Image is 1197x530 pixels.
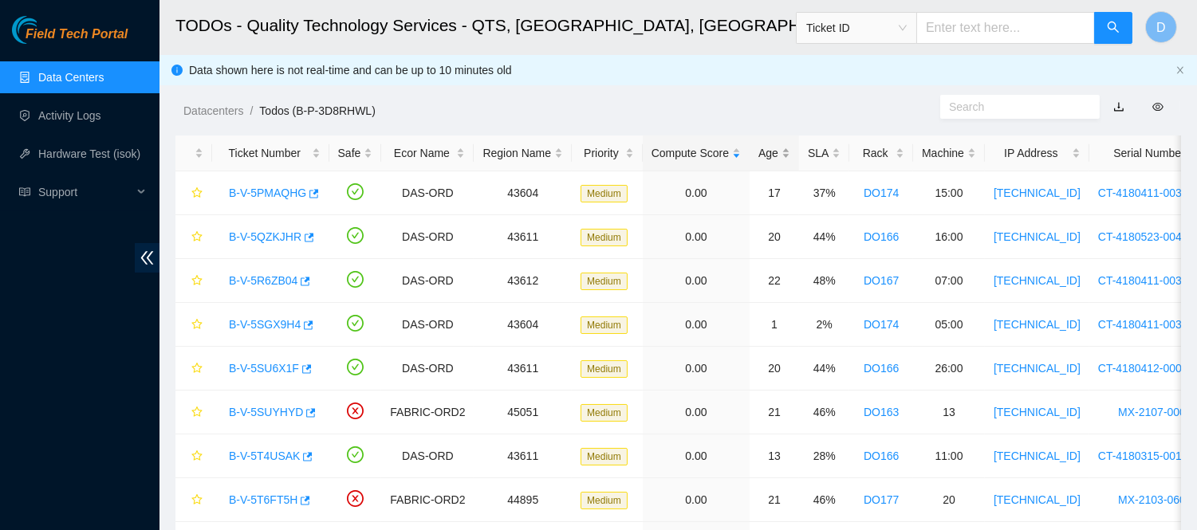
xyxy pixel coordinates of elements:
[250,104,253,117] span: /
[12,16,81,44] img: Akamai Technologies
[1145,11,1177,43] button: D
[191,319,203,332] span: star
[183,104,243,117] a: Datacenters
[799,171,849,215] td: 37%
[474,215,572,259] td: 43611
[229,450,300,462] a: B-V-5T4USAK
[799,259,849,303] td: 48%
[643,347,750,391] td: 0.00
[643,434,750,478] td: 0.00
[381,215,474,259] td: DAS-ORD
[474,434,572,478] td: 43611
[474,259,572,303] td: 43612
[381,391,474,434] td: FABRIC-ORD2
[19,186,30,198] span: read
[229,274,297,287] a: B-V-5R6ZB04
[347,315,364,332] span: check-circle
[381,171,474,215] td: DAS-ORD
[184,180,203,206] button: star
[864,186,899,199] a: DO174
[474,171,572,215] td: 43604
[474,391,572,434] td: 45051
[864,274,899,287] a: DO167
[994,362,1081,375] a: [TECHNICAL_ID]
[184,355,203,381] button: star
[1094,12,1132,44] button: search
[135,243,159,273] span: double-left
[994,186,1081,199] a: [TECHNICAL_ID]
[864,450,899,462] a: DO166
[643,215,750,259] td: 0.00
[347,446,364,463] span: check-circle
[913,259,985,303] td: 07:00
[750,171,799,215] td: 17
[643,259,750,303] td: 0.00
[806,16,907,40] span: Ticket ID
[184,443,203,469] button: star
[750,347,799,391] td: 20
[949,98,1078,116] input: Search
[229,362,299,375] a: B-V-5SU6X1F
[864,318,899,331] a: DO174
[347,359,364,375] span: check-circle
[1118,406,1192,418] a: MX-2107-0007
[12,29,128,49] a: Akamai TechnologiesField Tech Portal
[643,478,750,522] td: 0.00
[184,224,203,249] button: star
[913,478,985,522] td: 20
[581,229,628,246] span: Medium
[750,215,799,259] td: 20
[38,109,101,122] a: Activity Logs
[799,478,849,522] td: 46%
[799,434,849,478] td: 28%
[191,363,203,375] span: star
[229,406,303,418] a: B-V-5SUYHYD
[347,271,364,288] span: check-circle
[474,478,572,522] td: 44895
[1107,21,1120,36] span: search
[750,478,799,522] td: 21
[643,391,750,434] td: 0.00
[381,434,474,478] td: DAS-ORD
[799,347,849,391] td: 44%
[1175,65,1185,76] button: close
[864,493,899,506] a: DO177
[347,402,364,419] span: close-circle
[474,303,572,347] td: 43604
[474,347,572,391] td: 43611
[994,493,1081,506] a: [TECHNICAL_ID]
[191,187,203,200] span: star
[1113,100,1124,113] a: download
[643,171,750,215] td: 0.00
[38,71,104,84] a: Data Centers
[229,318,301,331] a: B-V-5SGX9H4
[347,227,364,244] span: check-circle
[381,347,474,391] td: DAS-ORD
[913,391,985,434] td: 13
[864,230,899,243] a: DO166
[1175,65,1185,75] span: close
[347,183,364,200] span: check-circle
[1101,94,1136,120] button: download
[864,406,899,418] a: DO163
[1156,18,1166,37] span: D
[381,259,474,303] td: DAS-ORD
[184,268,203,293] button: star
[581,316,628,334] span: Medium
[913,434,985,478] td: 11:00
[864,362,899,375] a: DO166
[229,230,301,243] a: B-V-5QZKJHR
[913,347,985,391] td: 26:00
[913,215,985,259] td: 16:00
[750,259,799,303] td: 22
[191,406,203,419] span: star
[191,450,203,463] span: star
[581,273,628,290] span: Medium
[799,303,849,347] td: 2%
[916,12,1095,44] input: Enter text here...
[191,275,203,288] span: star
[994,230,1081,243] a: [TECHNICAL_ID]
[229,493,297,506] a: B-V-5T6FT5H
[38,147,140,160] a: Hardware Test (isok)
[799,391,849,434] td: 46%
